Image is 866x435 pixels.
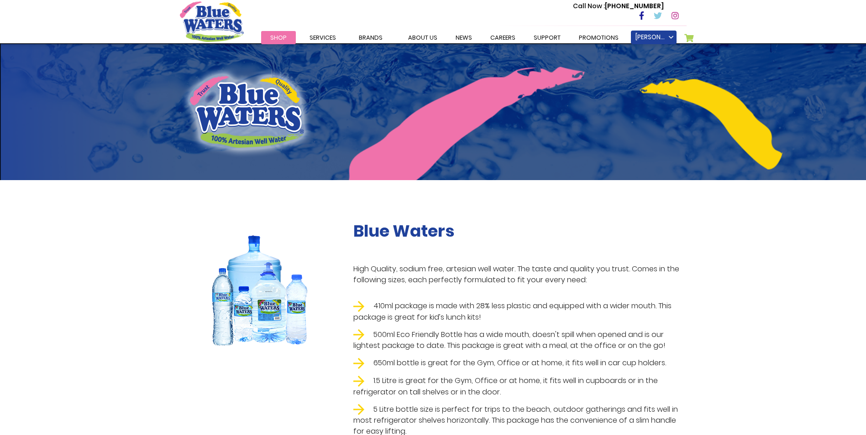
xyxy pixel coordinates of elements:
span: Brands [359,33,383,42]
span: Shop [270,33,287,42]
a: about us [399,31,446,44]
a: News [446,31,481,44]
p: High Quality, sodium free, artesian well water. The taste and quality you trust. Comes in the fol... [353,264,687,285]
p: [PHONE_NUMBER] [573,1,664,11]
a: Promotions [570,31,628,44]
li: 1.5 Litre is great for the Gym, Office or at home, it fits well in cupboards or in the refrigerat... [353,375,687,398]
h2: Blue Waters [353,221,687,241]
li: 650ml bottle is great for the Gym, Office or at home, it fits well in car cup holders. [353,357,687,369]
li: 410ml package is made with 28% less plastic and equipped with a wider mouth. This package is grea... [353,300,687,323]
li: 500ml Eco Friendly Bottle has a wide mouth, doesn't spill when opened and is our lightest package... [353,329,687,352]
a: [PERSON_NAME] [631,31,677,44]
span: Services [310,33,336,42]
a: support [525,31,570,44]
a: careers [481,31,525,44]
a: store logo [180,1,244,41]
span: Call Now : [573,1,605,10]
